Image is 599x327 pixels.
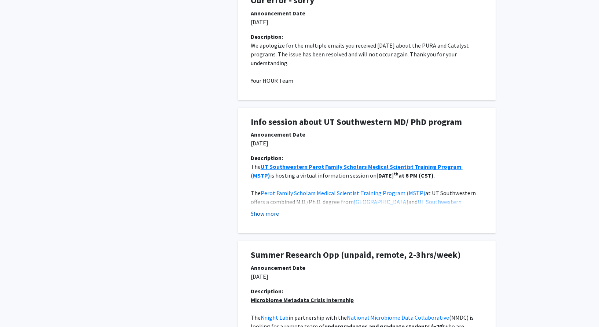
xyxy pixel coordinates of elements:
[251,9,483,18] div: Announcement Date
[251,263,483,272] div: Announcement Date
[251,130,483,139] div: Announcement Date
[261,189,425,197] a: Perot Family Scholars Medical Scientist Training Program (MSTP)
[251,163,463,179] a: UT Southwestern Perot Family Scholars Medical Scientist Training Program (MSTP)
[251,76,483,85] p: Your HOUR Team
[251,209,279,218] button: Show more
[251,314,261,321] span: The
[270,172,376,179] span: is hosting a virtual information session on
[261,314,289,321] a: Knight Lab
[251,18,483,26] p: [DATE]
[347,314,449,321] a: National Microbiome Data Collaborative
[251,189,261,197] span: The
[251,41,483,67] p: We apologize for the multiple emails you received [DATE] about the PURA and Catalyst programs. Th...
[354,198,408,205] a: [GEOGRAPHIC_DATA]
[434,172,435,179] span: .
[251,287,483,296] div: Description:
[251,272,483,281] p: [DATE]
[398,172,434,179] strong: at 6 PM (CST)
[251,153,483,162] div: Description:
[5,294,31,322] iframe: Chat
[251,117,483,127] h1: Info session about UT Southwestern MD/ PhD program
[251,296,354,304] u: Microbiome Metadata Crisis Internship
[394,171,398,176] strong: th
[251,250,483,260] h1: Summer Research Opp (unpaid, remote, 2-3hrs/week)
[408,198,418,205] span: and
[289,314,347,321] span: in partnership with the
[376,172,394,179] strong: [DATE]
[251,32,483,41] div: Description:
[251,139,483,148] p: [DATE]
[251,163,261,170] span: The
